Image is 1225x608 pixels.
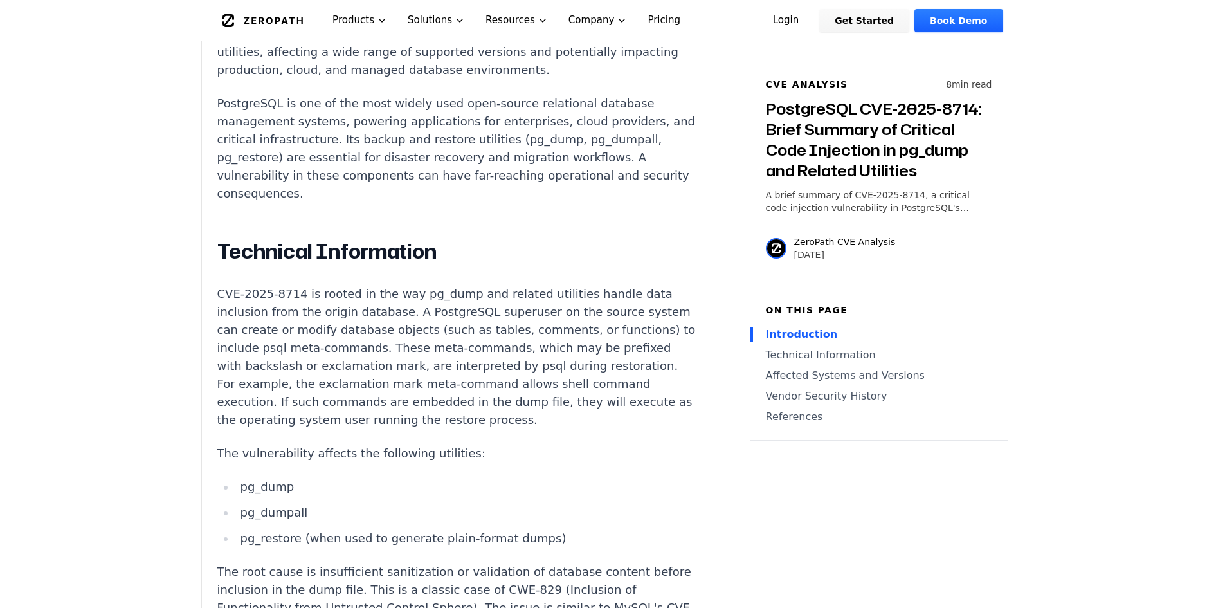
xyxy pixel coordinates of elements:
a: Book Demo [914,9,1003,32]
img: ZeroPath CVE Analysis [766,238,786,259]
h6: On this page [766,304,992,317]
p: [DATE] [794,248,896,261]
li: pg_restore (when used to generate plain-format dumps) [235,530,696,548]
p: PostgreSQL is one of the most widely used open-source relational database management systems, pow... [217,95,696,203]
h3: PostgreSQL CVE-2025-8714: Brief Summary of Critical Code Injection in pg_dump and Related Utilities [766,98,992,181]
p: ZeroPath CVE Analysis [794,235,896,248]
a: Get Started [819,9,909,32]
a: Technical Information [766,347,992,363]
a: Login [758,9,815,32]
li: pg_dumpall [235,504,696,522]
a: References [766,409,992,425]
a: Vendor Security History [766,389,992,404]
h6: CVE Analysis [766,78,848,91]
p: 8 min read [946,78,992,91]
p: A brief summary of CVE-2025-8714, a critical code injection vulnerability in PostgreSQL's pg_dump... [766,189,992,214]
p: The vulnerability affects the following utilities: [217,445,696,463]
a: Affected Systems and Versions [766,368,992,383]
li: pg_dump [235,478,696,496]
a: Introduction [766,327,992,342]
h2: Technical Information [217,239,696,264]
p: CVE-2025-8714 is rooted in the way pg_dump and related utilities handle data inclusion from the o... [217,285,696,429]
